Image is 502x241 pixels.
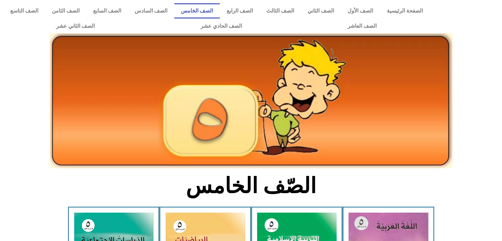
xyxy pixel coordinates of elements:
a: الصفحة الرئيسية [380,3,429,18]
a: الصف الحادي عشر [148,18,294,34]
a: الصف الأول [341,3,380,18]
a: الصف السادس [128,3,174,18]
a: الصف العاشر [295,18,429,34]
a: الصف التاسع [3,3,45,18]
h2: الصّف الخامس [142,173,360,199]
a: الصف الثامن [45,3,86,18]
a: الصف الرابع [220,3,259,18]
a: الصف الثاني عشر [3,18,148,34]
a: الصف الثاني [301,3,341,18]
a: الصف الثالث [259,3,301,18]
a: الصف الخامس [174,3,220,18]
a: الصف السابع [86,3,128,18]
